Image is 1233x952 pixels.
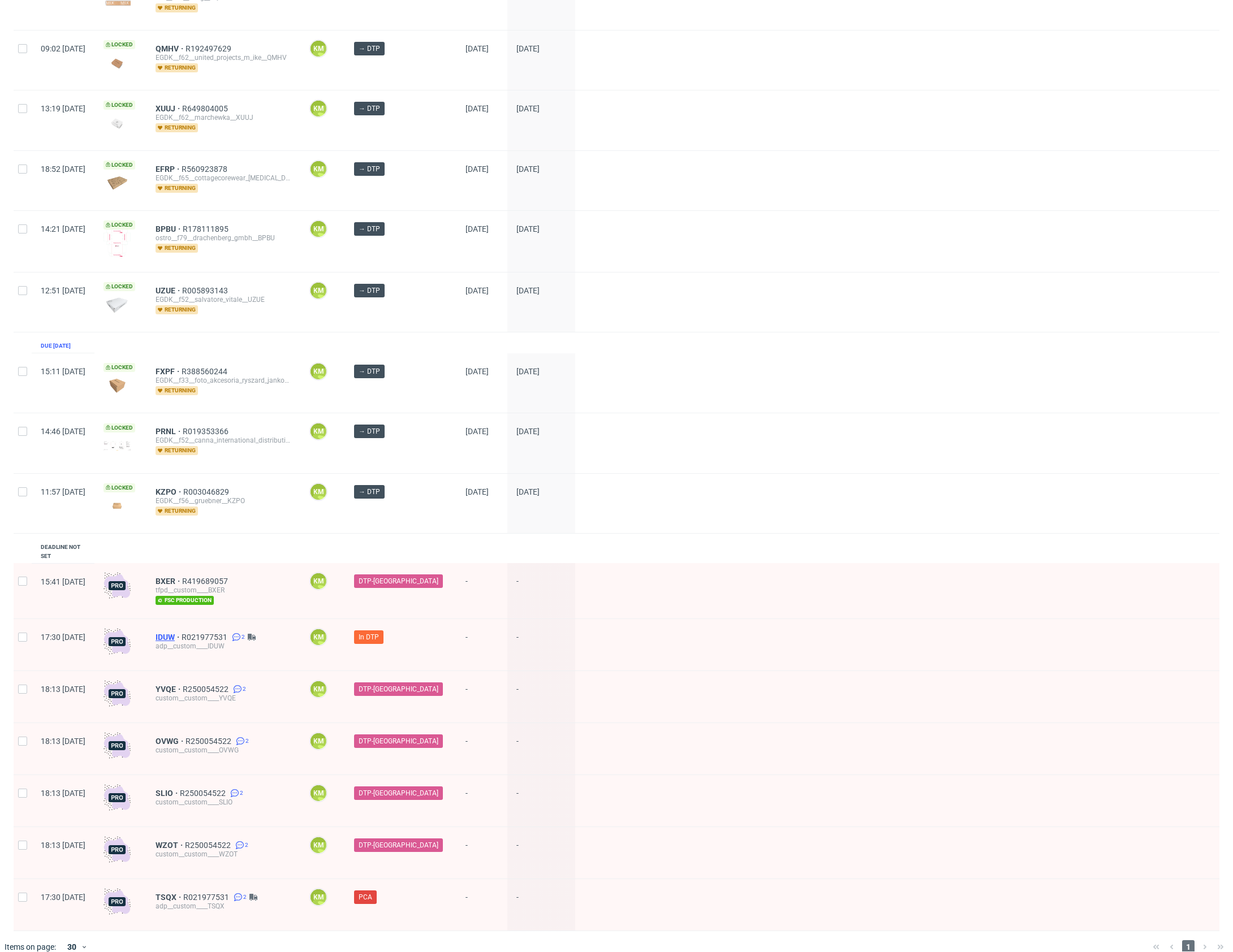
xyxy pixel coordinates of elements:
[242,633,245,642] span: 2
[359,487,380,497] span: → DTP
[516,577,566,605] span: -
[156,789,180,798] a: SLIO
[359,103,380,114] span: → DTP
[41,44,85,53] span: 09:02 [DATE]
[311,889,326,905] figcaption: KM
[465,44,489,53] span: [DATE]
[156,577,182,586] span: BXER
[41,165,85,174] span: 18:52 [DATE]
[156,295,291,304] div: EGDK__f52__salvatore_vitale__UZUE
[359,224,380,234] span: → DTP
[516,224,540,233] span: [DATE]
[41,224,85,233] span: 14:21 [DATE]
[156,104,182,113] a: XUUJ
[311,484,326,500] figcaption: KM
[359,788,438,798] span: DTP-[GEOGRAPHIC_DATA]
[156,586,291,595] div: tfpd__custom____BXER
[156,165,182,174] a: EFRP
[465,577,498,605] span: -
[156,305,198,314] span: returning
[186,44,234,53] span: R192497629
[41,633,85,642] span: 17:30 [DATE]
[104,220,135,230] span: Locked
[311,364,326,379] figcaption: KM
[185,841,233,850] span: R250054522
[231,893,247,902] a: 2
[41,104,85,113] span: 13:19 [DATE]
[104,161,135,170] span: Locked
[180,789,228,798] a: R250054522
[243,685,246,694] span: 2
[156,487,183,496] span: KZPO
[156,746,291,755] div: custom__custom____OVWG
[516,685,566,709] span: -
[104,784,131,811] img: pro-icon.017ec5509f39f3e742e3.png
[183,427,231,436] a: R019353366
[104,378,131,393] img: version_two_editor_design
[183,224,231,233] a: R178111895
[156,893,183,902] span: TSQX
[516,633,566,657] span: -
[156,184,198,193] span: returning
[156,737,186,746] span: OVWG
[465,737,498,761] span: -
[104,423,135,432] span: Locked
[516,893,566,917] span: -
[156,507,198,516] span: returning
[104,112,131,133] img: data
[41,841,85,850] span: 18:13 [DATE]
[359,576,438,586] span: DTP-[GEOGRAPHIC_DATA]
[156,427,183,436] a: PRNL
[156,496,291,505] div: EGDK__f56__gruebner__KZPO
[359,366,380,377] span: → DTP
[516,487,540,496] span: [DATE]
[516,165,540,174] span: [DATE]
[311,733,326,749] figcaption: KM
[156,685,183,694] span: YVQE
[156,113,291,122] div: EGDK__f62__marchewka__XUUJ
[104,101,135,110] span: Locked
[465,427,489,436] span: [DATE]
[182,286,230,295] a: R005893143
[156,633,182,642] a: IDUW
[359,632,379,642] span: In DTP
[311,785,326,801] figcaption: KM
[183,893,231,902] span: R021977531
[516,737,566,761] span: -
[183,487,231,496] span: R003046829
[156,596,214,605] span: fsc production
[156,63,198,72] span: returning
[465,165,489,174] span: [DATE]
[311,629,326,645] figcaption: KM
[311,423,326,439] figcaption: KM
[516,427,540,436] span: [DATE]
[311,221,326,237] figcaption: KM
[156,367,182,376] span: FXPF
[156,44,186,53] span: QMHV
[156,286,182,295] a: UZUE
[359,426,380,436] span: → DTP
[104,363,135,372] span: Locked
[182,577,230,586] a: R419689057
[231,685,246,694] a: 2
[156,244,198,253] span: returning
[104,175,131,191] img: version_two_editor_design
[104,297,131,313] img: data
[183,685,231,694] span: R250054522
[104,732,131,759] img: pro-icon.017ec5509f39f3e742e3.png
[182,104,230,113] a: R649804005
[41,893,85,902] span: 17:30 [DATE]
[104,836,131,863] img: pro-icon.017ec5509f39f3e742e3.png
[156,386,198,395] span: returning
[41,427,85,436] span: 14:46 [DATE]
[156,3,198,12] span: returning
[359,736,438,746] span: DTP-[GEOGRAPHIC_DATA]
[465,633,498,657] span: -
[156,53,291,62] div: EGDK__f62__united_projects_m_ike__QMHV
[156,233,291,243] div: ostro__f79__drachenberg_gmbh__BPBU
[311,41,326,57] figcaption: KM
